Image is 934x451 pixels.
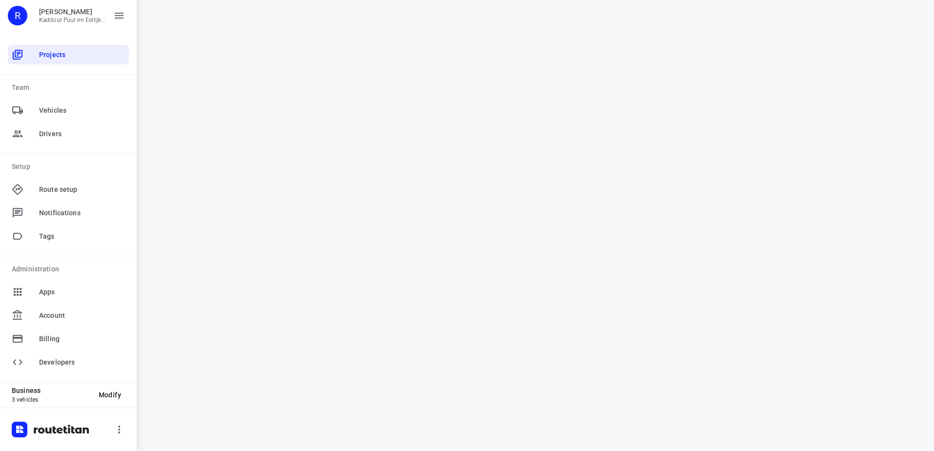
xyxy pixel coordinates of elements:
span: Developers [39,357,125,368]
div: R [8,6,27,25]
div: Notifications [8,203,129,223]
div: Vehicles [8,101,129,120]
span: Tags [39,231,125,242]
p: 3 vehicles [12,396,91,403]
div: Drivers [8,124,129,143]
span: Billing [39,334,125,344]
button: Modify [91,386,129,404]
div: Tags [8,226,129,246]
p: Setup [12,162,129,172]
p: Team [12,82,129,93]
span: Drivers [39,129,125,139]
div: Account [8,306,129,325]
span: Vehicles [39,105,125,116]
p: Rachid Kaddour [39,8,106,16]
span: Account [39,310,125,321]
div: Apps [8,282,129,302]
p: Business [12,387,91,394]
span: Apps [39,287,125,297]
span: Projects [39,50,125,60]
span: Notifications [39,208,125,218]
p: Administration [12,264,129,274]
span: Route setup [39,184,125,195]
div: Billing [8,329,129,348]
div: Route setup [8,180,129,199]
p: Kaddour Puur en Eerlijk Vlees B.V. [39,17,106,23]
div: Projects [8,45,129,64]
div: Developers [8,352,129,372]
span: Modify [99,391,121,399]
